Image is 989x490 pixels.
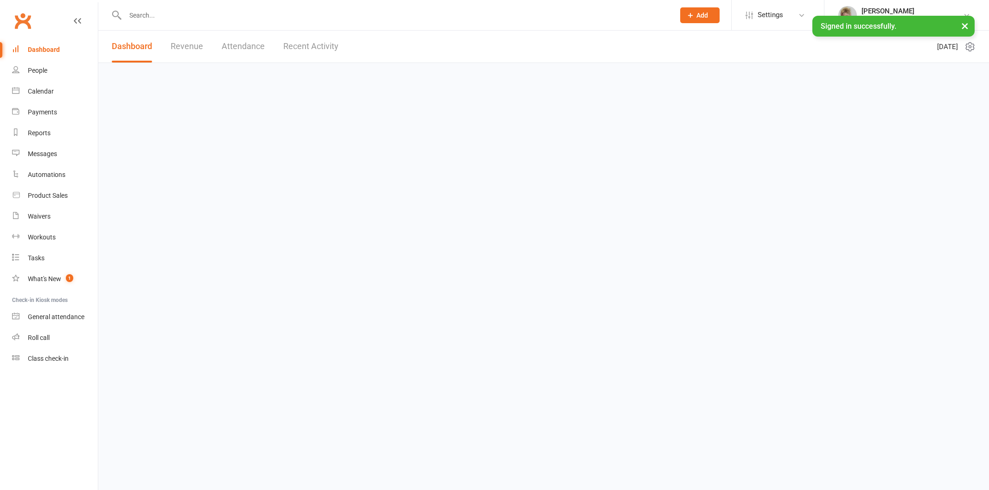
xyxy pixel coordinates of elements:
a: Attendance [222,31,265,63]
span: Add [696,12,708,19]
a: General attendance kiosk mode [12,307,98,327]
a: Clubworx [11,9,34,32]
a: Recent Activity [283,31,338,63]
div: Reports [28,129,51,137]
div: Product Sales [28,192,68,199]
a: Class kiosk mode [12,348,98,369]
span: 1 [66,274,73,282]
div: Tasks [28,254,45,262]
a: Roll call [12,327,98,348]
a: Product Sales [12,185,98,206]
div: Workouts [28,233,56,241]
a: Reports [12,123,98,144]
span: Signed in successfully. [821,22,896,31]
a: Dashboard [112,31,152,63]
div: What's New [28,275,61,283]
div: Messages [28,150,57,157]
div: General attendance [28,313,84,320]
a: Workouts [12,227,98,248]
span: Settings [758,5,783,25]
div: Powerhouse Physiotherapy Pty Ltd [861,15,963,24]
a: Waivers [12,206,98,227]
button: × [957,16,973,36]
div: Dashboard [28,46,60,53]
div: Payments [28,108,57,116]
a: Automations [12,164,98,185]
div: Calendar [28,88,54,95]
a: Payments [12,102,98,123]
button: Add [680,7,720,23]
img: thumb_image1590539733.png [838,6,857,25]
div: Class check-in [28,355,69,362]
a: Revenue [171,31,203,63]
div: Waivers [28,213,51,220]
span: [DATE] [937,41,958,52]
a: Messages [12,144,98,164]
a: People [12,60,98,81]
div: [PERSON_NAME] [861,7,963,15]
a: Calendar [12,81,98,102]
a: Tasks [12,248,98,269]
a: What's New1 [12,269,98,289]
a: Dashboard [12,39,98,60]
input: Search... [122,9,668,22]
div: Roll call [28,334,50,341]
div: People [28,67,47,74]
div: Automations [28,171,65,178]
